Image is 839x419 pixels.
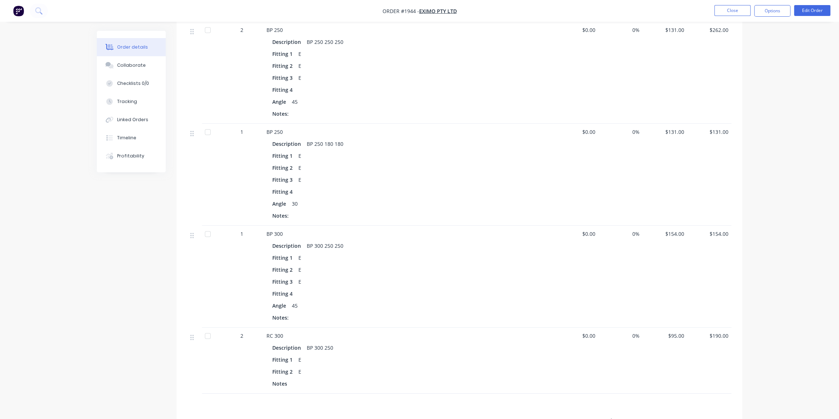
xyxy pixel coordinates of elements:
span: $154.00 [645,230,684,238]
div: Fitting 4 [272,85,295,95]
button: Close [714,5,751,16]
button: Edit Order [794,5,830,16]
span: 0% [601,230,640,238]
div: Checklists 0/0 [117,80,149,87]
div: Fitting 2 [272,264,295,275]
button: Timeline [97,129,166,147]
div: BP 250 250 250 [304,37,346,47]
span: 0% [601,332,640,340]
div: Fitting 1 [272,151,295,161]
div: Collaborate [117,62,146,69]
button: Order details [97,38,166,56]
div: E [295,163,304,173]
span: 1 [240,230,243,238]
span: $131.00 [645,128,684,136]
div: Notes: [272,312,292,323]
div: Order details [117,44,148,50]
span: 0% [601,128,640,136]
div: E [295,366,304,377]
span: $0.00 [557,230,595,238]
div: Fitting 1 [272,354,295,365]
a: Eximo Pty Ltd [419,8,457,15]
div: Angle [272,198,289,209]
div: 45 [289,300,301,311]
div: Fitting 1 [272,49,295,59]
span: $0.00 [557,128,595,136]
div: Profitability [117,153,144,159]
div: Angle [272,300,289,311]
span: BP 300 [266,230,283,237]
div: 45 [289,96,301,107]
span: $0.00 [557,26,595,34]
div: Linked Orders [117,116,148,123]
span: 2 [240,332,243,340]
div: BP 300 250 [304,342,336,353]
button: Checklists 0/0 [97,74,166,93]
span: $154.00 [690,230,729,238]
div: Fitting 2 [272,61,295,71]
div: Tracking [117,98,137,105]
span: $190.00 [690,332,729,340]
div: E [295,151,304,161]
button: Options [754,5,790,17]
span: $262.00 [690,26,729,34]
div: E [295,252,304,263]
div: Fitting 1 [272,252,295,263]
span: Order #1944 - [383,8,419,15]
div: 30 [289,198,301,209]
div: Fitting 3 [272,73,295,83]
div: Fitting 2 [272,163,295,173]
div: E [295,61,304,71]
div: Description [272,241,304,251]
span: 1 [240,128,243,136]
div: Fitting 2 [272,366,295,377]
button: Linked Orders [97,111,166,129]
div: E [295,354,304,365]
span: 0% [601,26,640,34]
div: Fitting 4 [272,288,295,299]
div: Description [272,342,304,353]
div: Notes [272,378,290,389]
span: $0.00 [557,332,595,340]
div: BP 250 180 180 [304,139,346,149]
img: Factory [13,5,24,16]
div: E [295,276,304,287]
span: 2 [240,26,243,34]
div: Notes: [272,108,292,119]
span: $131.00 [645,26,684,34]
div: E [295,174,304,185]
div: Fitting 4 [272,186,295,197]
span: BP 250 [266,128,283,135]
button: Profitability [97,147,166,165]
span: BP 250 [266,26,283,33]
span: $131.00 [690,128,729,136]
span: $95.00 [645,332,684,340]
div: Description [272,37,304,47]
div: E [295,49,304,59]
div: E [295,73,304,83]
div: Angle [272,96,289,107]
div: BP 300 250 250 [304,241,346,251]
button: Tracking [97,93,166,111]
span: RC 300 [266,332,283,339]
div: Notes: [272,210,292,221]
div: E [295,264,304,275]
button: Collaborate [97,56,166,74]
div: Fitting 3 [272,276,295,287]
div: Timeline [117,135,136,141]
div: Fitting 3 [272,174,295,185]
div: Description [272,139,304,149]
